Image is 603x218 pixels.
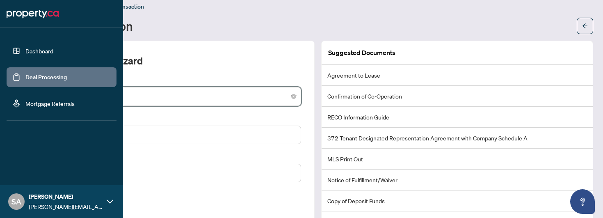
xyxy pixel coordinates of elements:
[25,47,53,55] a: Dashboard
[56,154,301,163] label: Property Address
[25,73,67,81] a: Deal Processing
[322,86,593,107] li: Confirmation of Co-Operation
[291,94,296,99] span: close-circle
[102,3,144,10] span: Add Transaction
[56,77,301,86] label: Transaction Type
[582,23,588,29] span: arrow-left
[322,170,593,190] li: Notice of Fulfillment/Waiver
[61,89,296,104] span: Co-op Side Lease
[322,107,593,128] li: RECO Information Guide
[29,192,103,201] span: [PERSON_NAME]
[322,65,593,86] li: Agreement to Lease
[56,116,301,125] label: MLS Number
[11,196,21,207] span: SA
[56,192,301,201] label: Direct/Indirect Interest
[570,189,595,214] button: Open asap
[328,48,395,58] article: Suggested Documents
[25,100,75,107] a: Mortgage Referrals
[7,7,59,21] img: logo
[29,202,103,211] span: [PERSON_NAME][EMAIL_ADDRESS][DOMAIN_NAME]
[322,149,593,170] li: MLS Print Out
[322,128,593,149] li: 372 Tenant Designated Representation Agreement with Company Schedule A
[322,190,593,211] li: Copy of Deposit Funds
